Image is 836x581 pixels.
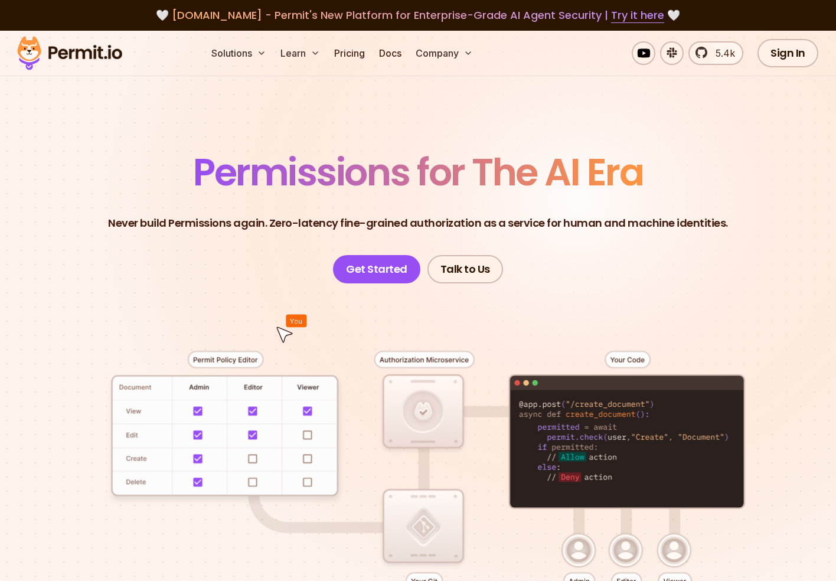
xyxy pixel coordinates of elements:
div: 🤍 🤍 [28,7,808,24]
button: Solutions [207,41,271,65]
p: Never build Permissions again. Zero-latency fine-grained authorization as a service for human and... [108,215,728,231]
a: Get Started [333,255,420,283]
img: Permit logo [12,33,128,73]
a: 5.4k [688,41,743,65]
a: Pricing [329,41,370,65]
a: Talk to Us [427,255,503,283]
a: Try it here [611,8,664,23]
a: Docs [374,41,406,65]
button: Learn [276,41,325,65]
span: Permissions for The AI Era [193,146,643,198]
span: [DOMAIN_NAME] - Permit's New Platform for Enterprise-Grade AI Agent Security | [172,8,664,22]
span: 5.4k [708,46,735,60]
a: Sign In [757,39,818,67]
button: Company [411,41,478,65]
